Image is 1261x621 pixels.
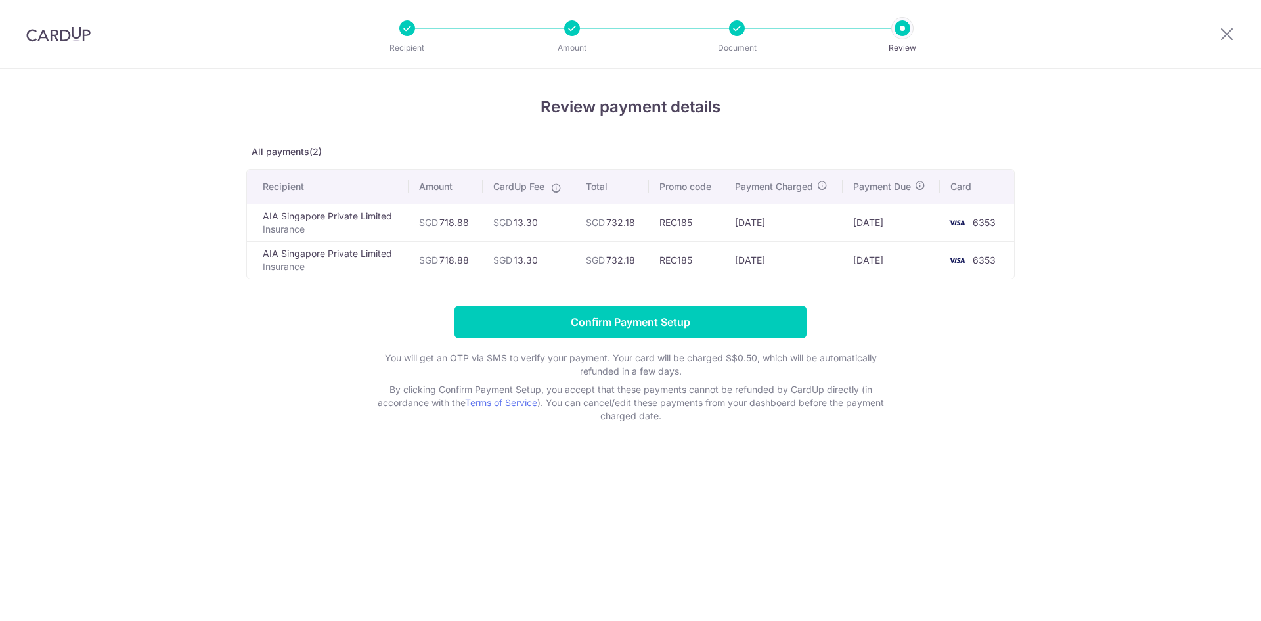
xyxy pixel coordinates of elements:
span: SGD [586,217,605,228]
td: [DATE] [724,204,843,241]
p: Amount [523,41,621,55]
span: Payment Due [853,180,911,193]
p: Document [688,41,785,55]
span: CardUp Fee [493,180,544,193]
td: 732.18 [575,241,648,279]
th: Promo code [649,170,724,204]
span: SGD [419,254,438,265]
img: <span class="translation_missing" title="translation missing: en.account_steps.new_confirm_form.b... [944,215,970,231]
h4: Review payment details [246,95,1015,119]
input: Confirm Payment Setup [454,306,807,338]
td: 718.88 [409,204,482,241]
span: Payment Charged [735,180,813,193]
td: REC185 [649,204,724,241]
th: Recipient [247,170,409,204]
span: 6353 [973,217,996,228]
td: [DATE] [843,204,940,241]
th: Amount [409,170,482,204]
th: Total [575,170,648,204]
span: SGD [493,254,512,265]
a: Terms of Service [465,397,537,408]
span: SGD [586,254,605,265]
td: AIA Singapore Private Limited [247,241,409,279]
th: Card [940,170,1014,204]
td: AIA Singapore Private Limited [247,204,409,241]
span: SGD [493,217,512,228]
p: Review [854,41,951,55]
td: [DATE] [724,241,843,279]
span: 6353 [973,254,996,265]
td: REC185 [649,241,724,279]
span: SGD [419,217,438,228]
p: You will get an OTP via SMS to verify your payment. Your card will be charged S$0.50, which will ... [368,352,893,378]
td: 732.18 [575,204,648,241]
p: Insurance [263,260,398,273]
img: CardUp [26,26,91,42]
p: Insurance [263,223,398,236]
td: [DATE] [843,241,940,279]
td: 13.30 [483,241,575,279]
p: Recipient [359,41,456,55]
p: All payments(2) [246,145,1015,158]
iframe: Opens a widget where you can find more information [1177,582,1248,614]
td: 718.88 [409,241,482,279]
img: <span class="translation_missing" title="translation missing: en.account_steps.new_confirm_form.b... [944,252,970,268]
p: By clicking Confirm Payment Setup, you accept that these payments cannot be refunded by CardUp di... [368,383,893,423]
td: 13.30 [483,204,575,241]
